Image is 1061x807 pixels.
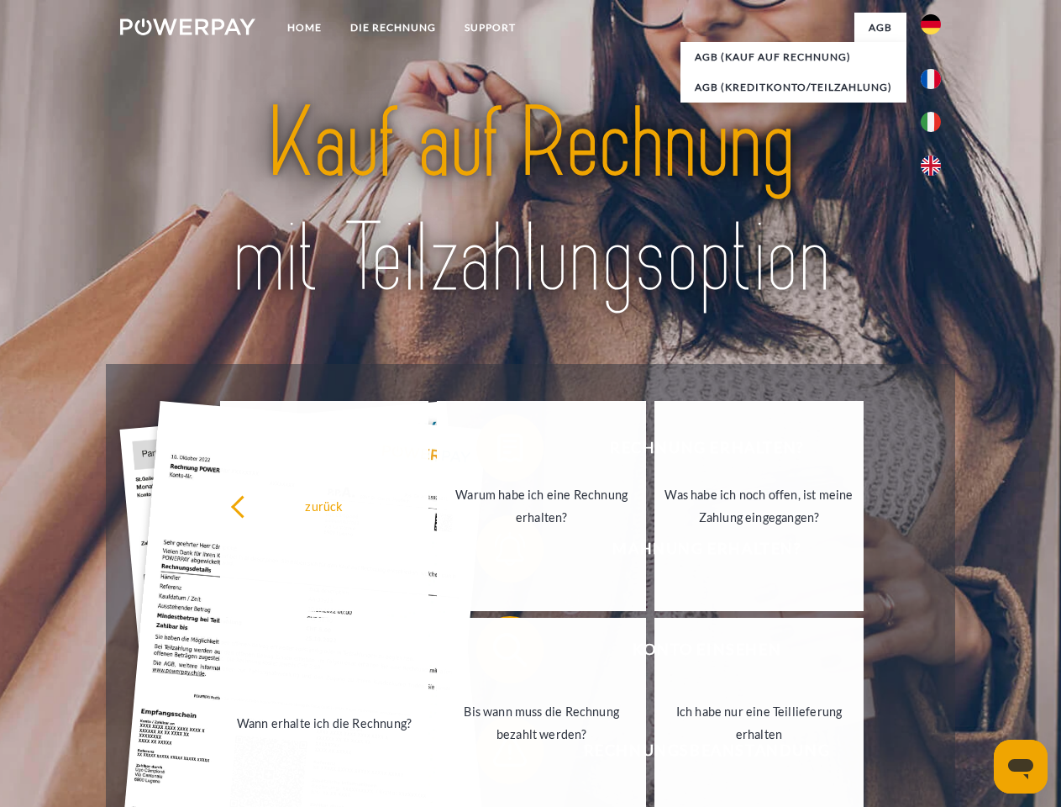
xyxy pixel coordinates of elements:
div: Wann erhalte ich die Rechnung? [230,711,419,734]
a: SUPPORT [450,13,530,43]
img: en [921,156,941,176]
img: fr [921,69,941,89]
div: Bis wann muss die Rechnung bezahlt werden? [447,700,636,746]
a: AGB (Kreditkonto/Teilzahlung) [680,72,906,103]
img: logo-powerpay-white.svg [120,18,255,35]
div: zurück [230,494,419,517]
a: AGB (Kauf auf Rechnung) [680,42,906,72]
a: DIE RECHNUNG [336,13,450,43]
div: Was habe ich noch offen, ist meine Zahlung eingegangen? [664,483,854,529]
div: Ich habe nur eine Teillieferung erhalten [664,700,854,746]
a: Home [273,13,336,43]
img: it [921,112,941,132]
img: de [921,14,941,34]
a: agb [854,13,906,43]
iframe: Schaltfläche zum Öffnen des Messaging-Fensters [994,740,1048,794]
a: Was habe ich noch offen, ist meine Zahlung eingegangen? [654,401,864,611]
img: title-powerpay_de.svg [160,81,901,322]
div: Warum habe ich eine Rechnung erhalten? [447,483,636,529]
